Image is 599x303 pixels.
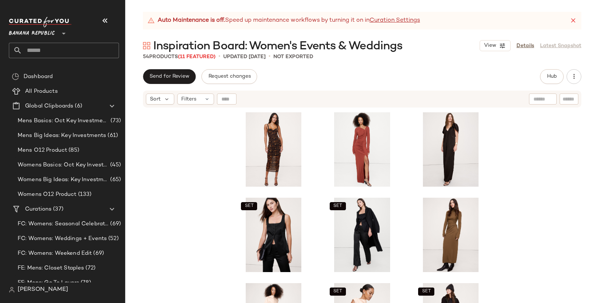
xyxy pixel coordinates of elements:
span: (133) [77,190,92,199]
span: Womens Big Ideas: Key Investments [18,176,109,184]
span: Request changes [208,74,251,80]
a: Curation Settings [369,16,420,25]
strong: Auto Maintenance is off. [158,16,225,25]
img: cn59942285.jpg [237,112,311,187]
span: Mens Big Ideas: Key Investments [18,131,106,140]
img: svg%3e [9,287,15,293]
span: (78) [79,279,91,287]
span: FE: Mens: Closet Staples [18,264,84,272]
span: Filters [181,95,196,103]
span: SET [333,204,342,209]
span: (6) [73,102,82,110]
span: Mens O12 Product [18,146,67,155]
button: SET [330,202,346,210]
p: Not Exported [273,53,313,61]
span: Womens O12 Product [18,190,77,199]
span: (73) [109,117,121,125]
span: Hub [547,74,557,80]
span: Dashboard [24,73,53,81]
span: FE: Mens: Go To Layers [18,279,79,287]
span: Banana Republic [9,25,55,38]
span: (11 Featured) [178,54,216,60]
span: SET [421,289,431,294]
span: Womens Basics: Oct Key Investments [18,161,109,169]
span: Mens Basics: Oct Key Investments [18,117,109,125]
span: Inspiration Board: Women's Events & Weddings [153,39,402,54]
span: (69) [92,249,104,258]
a: Details [516,42,534,50]
span: SET [244,204,253,209]
button: Hub [540,69,564,84]
span: (61) [106,131,118,140]
div: Products [143,53,216,61]
button: View [480,40,511,51]
span: All Products [25,87,58,96]
img: cfy_white_logo.C9jOOHJF.svg [9,17,71,27]
span: [PERSON_NAME] [18,285,68,294]
span: (45) [109,161,121,169]
span: FC: Womens: Seasonal Celebrations [18,220,109,228]
span: (65) [109,176,121,184]
img: svg%3e [12,73,19,80]
button: Request changes [202,69,257,84]
button: SET [330,288,346,296]
span: (37) [52,205,63,214]
span: Sort [150,95,161,103]
p: updated [DATE] [223,53,266,61]
span: SET [333,289,342,294]
img: svg%3e [143,42,150,49]
span: Global Clipboards [25,102,73,110]
span: (69) [109,220,121,228]
span: 54 [143,54,149,60]
img: cn60390309.jpg [414,198,488,272]
span: Send for Review [149,74,189,80]
span: FC: Womens: Weekend Edit [18,249,92,258]
button: SET [418,288,434,296]
button: Send for Review [143,69,196,84]
img: cn60576580.jpg [325,112,399,187]
span: View [484,43,496,49]
span: (72) [84,264,95,272]
img: cn60597230.jpg [237,198,311,272]
img: cn60597212.jpg [325,198,399,272]
span: FC: Womens: Weddings + Events [18,235,107,243]
span: (52) [107,235,119,243]
div: Speed up maintenance workflows by turning it on in [147,16,420,25]
button: SET [241,202,257,210]
span: Curations [25,205,52,214]
img: cn60704628.jpg [414,112,488,187]
span: (85) [67,146,79,155]
span: • [269,52,270,61]
span: • [218,52,220,61]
